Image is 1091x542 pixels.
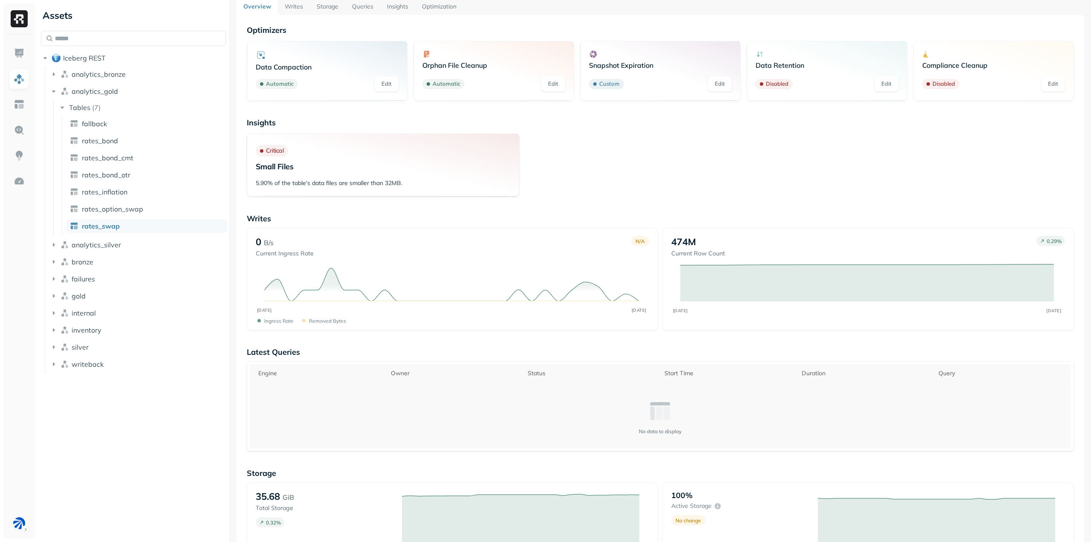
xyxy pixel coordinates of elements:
[309,318,346,324] p: Removed bytes
[72,70,126,78] span: analytics_bronze
[13,517,25,529] img: BAM Staging
[664,369,793,377] div: Start Time
[52,54,61,62] img: root
[14,150,25,161] img: Insights
[58,101,227,114] button: Tables(7)
[1041,76,1065,92] a: Edit
[14,176,25,187] img: Optimization
[671,490,693,500] p: 100%
[72,343,89,351] span: silver
[69,103,90,112] span: Tables
[70,136,78,145] img: table
[266,519,281,526] p: 0.32 %
[1047,308,1062,313] tspan: [DATE]
[66,219,227,233] a: rates_swap
[70,222,78,230] img: table
[66,202,227,216] a: rates_option_swap
[14,125,25,136] img: Query Explorer
[72,292,86,300] span: gold
[922,61,1065,70] p: Compliance Cleanup
[41,9,226,22] div: Assets
[247,214,1074,223] p: Writes
[82,188,127,196] span: rates_inflation
[875,76,898,92] a: Edit
[61,275,69,283] img: namespace
[256,236,261,248] p: 0
[49,238,226,252] button: analytics_silver
[256,504,393,512] p: Total Storage
[72,275,95,283] span: failures
[92,103,101,112] p: ( 7 )
[671,249,725,258] p: Current Row Count
[708,76,732,92] a: Edit
[61,258,69,266] img: namespace
[49,306,226,320] button: internal
[675,517,701,524] p: No change
[70,188,78,196] img: table
[247,347,1074,357] p: Latest Queries
[70,119,78,128] img: table
[82,154,133,162] span: rates_bond_cmt
[82,222,120,230] span: rates_swap
[61,241,69,249] img: namespace
[72,87,118,96] span: analytics_gold
[72,309,96,317] span: internal
[61,292,69,300] img: namespace
[756,61,898,70] p: Data Retention
[70,154,78,162] img: table
[82,136,118,145] span: rates_bond
[66,117,227,130] a: fallback
[256,63,398,71] p: Data Compaction
[49,272,226,286] button: failures
[247,118,1074,128] p: Insights
[541,76,565,92] a: Edit
[49,289,226,303] button: gold
[671,502,712,510] p: Active storage
[258,369,382,377] div: Engine
[72,241,121,249] span: analytics_silver
[72,360,104,368] span: writeback
[49,340,226,354] button: silver
[673,308,688,313] tspan: [DATE]
[256,249,314,258] p: Current Ingress Rate
[422,61,565,70] p: Orphan File Cleanup
[70,205,78,213] img: table
[247,25,1074,35] p: Optimizers
[264,238,274,248] p: B/s
[49,323,226,337] button: inventory
[375,76,398,92] a: Edit
[589,61,732,70] p: Snapshot Expiration
[528,369,656,377] div: Status
[82,205,143,213] span: rates_option_swap
[66,151,227,165] a: rates_bond_cmt
[433,80,460,88] p: Automatic
[932,80,955,88] p: Disabled
[639,428,681,435] p: No data to display
[49,67,226,81] button: analytics_bronze
[266,147,284,155] p: Critical
[72,326,101,334] span: inventory
[66,168,227,182] a: rates_bond_otr
[66,185,227,199] a: rates_inflation
[247,468,1074,478] p: Storage
[82,119,107,128] span: fallback
[70,171,78,179] img: table
[61,326,69,334] img: namespace
[14,48,25,59] img: Dashboard
[61,360,69,368] img: namespace
[256,490,280,502] p: 35.68
[82,171,130,179] span: rates_bond_otr
[11,10,28,27] img: Ryft
[391,369,519,377] div: Owner
[635,238,645,244] p: N/A
[63,54,106,62] span: Iceberg REST
[631,307,646,313] tspan: [DATE]
[61,70,69,78] img: namespace
[72,258,93,266] span: bronze
[1047,238,1062,244] p: 0.29 %
[49,84,226,98] button: analytics_gold
[599,80,620,88] p: Custom
[66,134,227,148] a: rates_bond
[256,179,511,187] p: 5.90% of the table's data files are smaller than 32MB.
[671,236,696,248] p: 474M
